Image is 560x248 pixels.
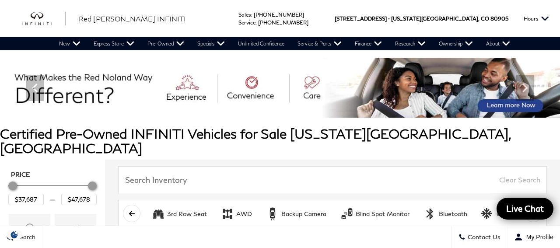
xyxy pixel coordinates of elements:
[238,11,251,18] span: Sales
[261,205,331,223] button: Backup CameraBackup Camera
[481,207,494,220] div: Cooled Seats
[231,37,291,50] a: Unlimited Confidence
[507,226,560,248] button: Open user profile menu
[88,182,97,190] div: Maximum Price
[4,230,24,239] img: Opt-Out Icon
[269,101,278,110] span: Go to slide 2
[479,37,517,50] a: About
[70,220,81,238] span: Make
[255,19,257,26] span: :
[419,205,472,223] button: BluetoothBluetooth
[26,75,44,101] div: Previous
[118,166,547,193] input: Search Inventory
[254,11,304,18] a: [PHONE_NUMBER]
[14,234,35,241] span: Search
[423,207,437,220] div: Bluetooth
[258,19,308,26] a: [PHONE_NUMBER]
[497,210,535,218] div: Cooled Seats
[502,203,548,214] span: Live Chat
[8,178,97,205] div: Price
[52,37,87,50] a: New
[294,101,303,110] span: Go to slide 4
[8,194,44,205] input: Minimum
[4,230,24,239] section: Click to Open Cookie Consent Modal
[340,207,353,220] div: Blind Spot Monitor
[52,37,517,50] nav: Main Navigation
[516,75,534,101] div: Next
[282,101,290,110] span: Go to slide 3
[465,234,500,241] span: Contact Us
[8,182,17,190] div: Minimum Price
[238,19,255,26] span: Service
[497,198,553,220] a: Live Chat
[221,207,234,220] div: AWD
[147,205,212,223] button: 3rd Row Seat3rd Row Seat
[236,210,252,218] div: AWD
[388,37,432,50] a: Research
[266,207,279,220] div: Backup Camera
[24,220,35,238] span: Year
[257,101,266,110] span: Go to slide 1
[336,205,414,223] button: Blind Spot MonitorBlind Spot Monitor
[348,37,388,50] a: Finance
[191,37,231,50] a: Specials
[141,37,191,50] a: Pre-Owned
[61,194,97,205] input: Maximum
[87,37,141,50] a: Express Store
[216,205,257,223] button: AWDAWD
[79,14,186,23] span: Red [PERSON_NAME] INFINITI
[167,210,207,218] div: 3rd Row Seat
[523,234,553,241] span: My Profile
[22,12,66,26] a: infiniti
[439,210,467,218] div: Bluetooth
[123,205,140,222] button: scroll left
[476,205,539,223] button: Cooled SeatsCooled Seats
[79,14,186,24] a: Red [PERSON_NAME] INFINITI
[152,207,165,220] div: 3rd Row Seat
[291,37,348,50] a: Service & Parts
[11,171,94,178] h5: Price
[281,210,326,218] div: Backup Camera
[356,210,409,218] div: Blind Spot Monitor
[335,15,508,22] a: [STREET_ADDRESS] • [US_STATE][GEOGRAPHIC_DATA], CO 80905
[22,12,66,26] img: INFINITI
[432,37,479,50] a: Ownership
[251,11,252,18] span: :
